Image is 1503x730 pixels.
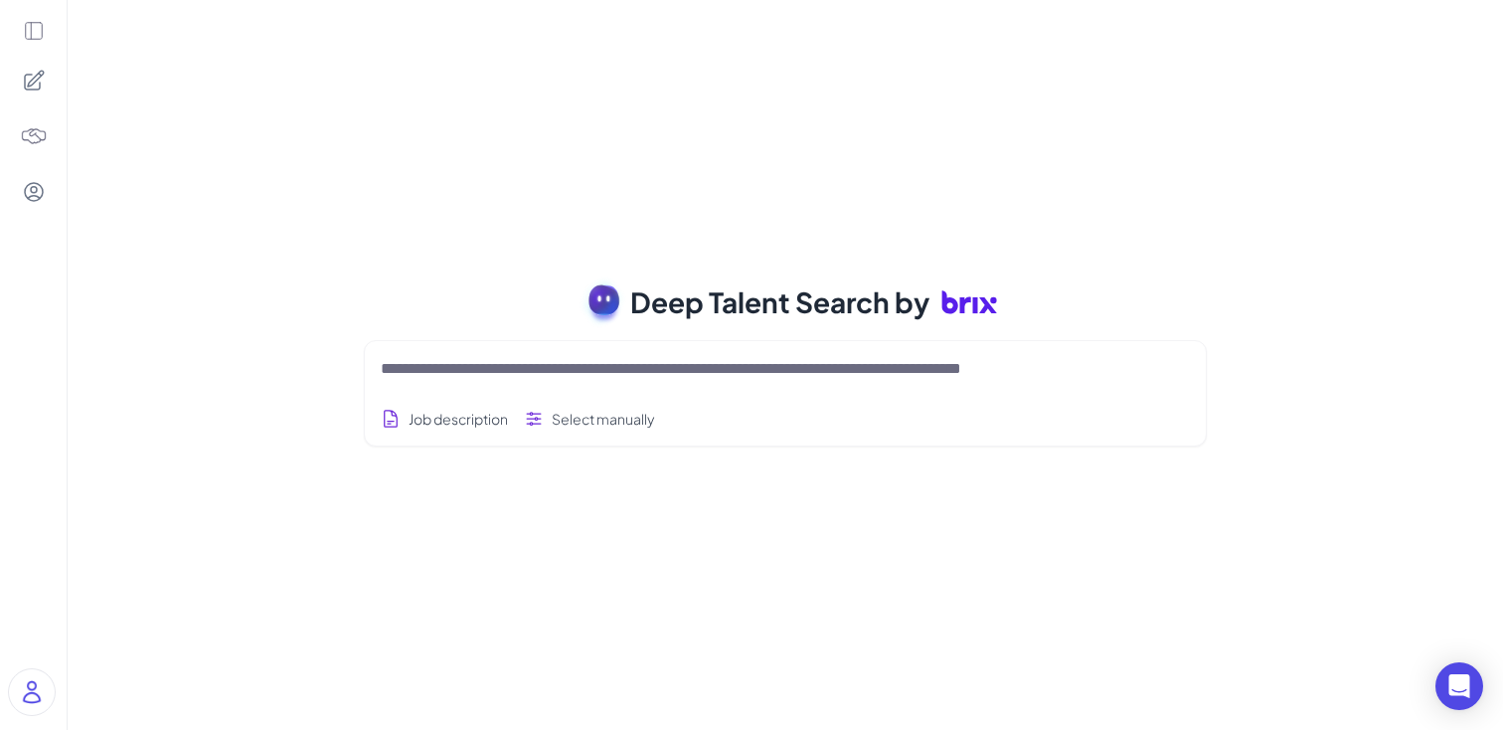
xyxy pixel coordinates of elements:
[381,401,508,438] button: Search using job description
[524,401,654,438] button: Select filters manually
[9,669,55,715] img: user_logo.png
[20,122,48,150] img: 4blF7nbYMBMHBwcHBwcHBwcHBwcHBwcHB4es+Bd0DLy0SdzEZwAAAABJRU5ErkJggg==
[1435,662,1483,710] div: Open Intercom Messenger
[630,281,929,323] span: Deep Talent Search by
